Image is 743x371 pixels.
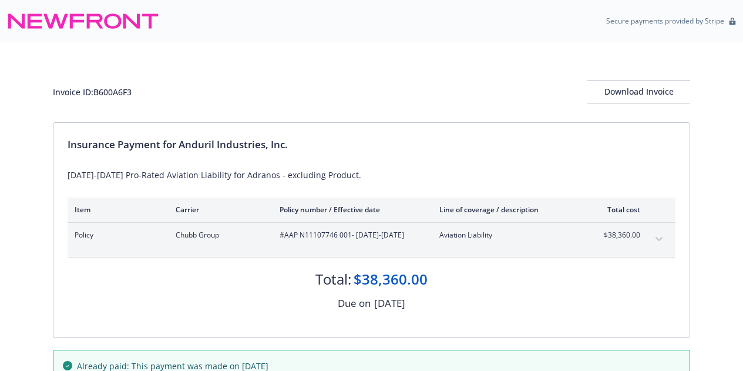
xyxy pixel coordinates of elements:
[68,223,675,257] div: PolicyChubb Group#AAP N11107746 001- [DATE]-[DATE]Aviation Liability$38,360.00expand content
[374,296,405,311] div: [DATE]
[176,230,261,240] span: Chubb Group
[315,269,351,289] div: Total:
[587,80,690,103] button: Download Invoice
[439,230,577,240] span: Aviation Liability
[606,16,724,26] p: Secure payments provided by Stripe
[53,86,132,98] div: Invoice ID: B600A6F3
[596,205,640,215] div: Total cost
[280,230,421,240] span: #AAP N11107746 001 - [DATE]-[DATE]
[68,169,675,181] div: [DATE]-[DATE] Pro-Rated Aviation Liability for Adranos - excluding Product.
[439,205,577,215] div: Line of coverage / description
[75,230,157,240] span: Policy
[176,205,261,215] div: Carrier
[354,269,428,289] div: $38,360.00
[280,205,421,215] div: Policy number / Effective date
[596,230,640,240] span: $38,360.00
[68,137,675,152] div: Insurance Payment for Anduril Industries, Inc.
[75,205,157,215] div: Item
[338,296,371,311] div: Due on
[650,230,668,249] button: expand content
